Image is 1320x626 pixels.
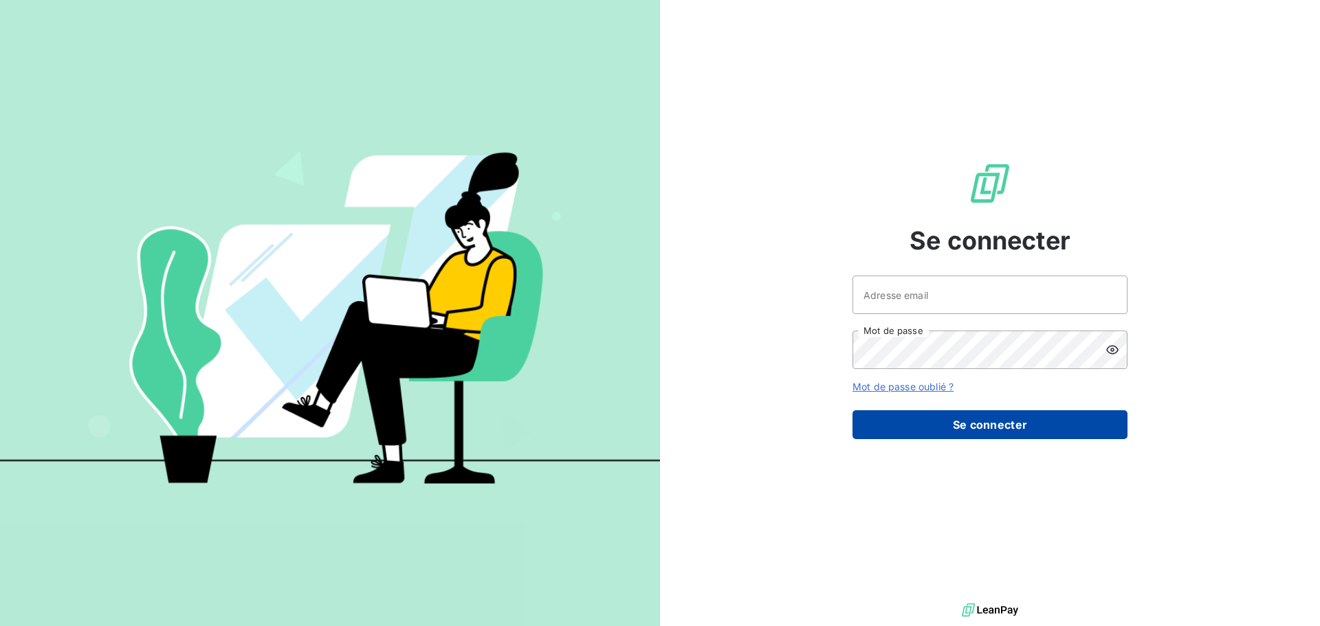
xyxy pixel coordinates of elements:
[852,410,1127,439] button: Se connecter
[910,222,1070,259] span: Se connecter
[968,161,1012,205] img: Logo LeanPay
[852,276,1127,314] input: placeholder
[962,600,1018,621] img: logo
[852,381,954,392] a: Mot de passe oublié ?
